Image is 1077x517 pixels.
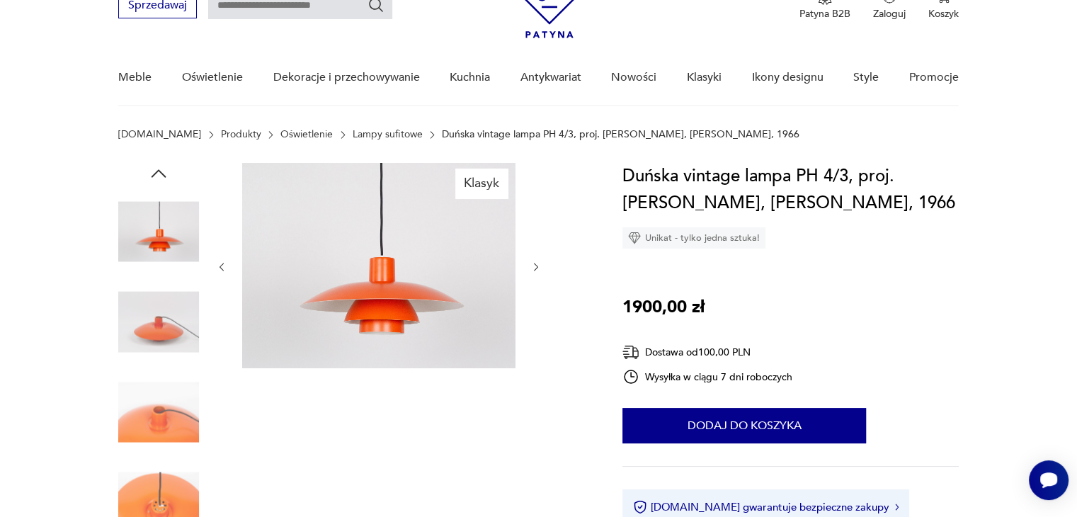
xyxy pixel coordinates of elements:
[118,282,199,363] img: Zdjęcie produktu Duńska vintage lampa PH 4/3, proj. Poul Henningsen, Louis Poulsen, 1966
[628,232,641,244] img: Ikona diamentu
[273,50,419,105] a: Dekoracje i przechowywanie
[622,343,639,361] img: Ikona dostawy
[873,7,906,21] p: Zaloguj
[622,163,959,217] h1: Duńska vintage lampa PH 4/3, proj. [PERSON_NAME], [PERSON_NAME], 1966
[633,500,647,514] img: Ikona certyfikatu
[520,50,581,105] a: Antykwariat
[895,504,899,511] img: Ikona strzałki w prawo
[450,50,490,105] a: Kuchnia
[622,294,705,321] p: 1900,00 zł
[633,500,899,514] button: [DOMAIN_NAME] gwarantuje bezpieczne zakupy
[928,7,959,21] p: Koszyk
[611,50,656,105] a: Nowości
[118,129,201,140] a: [DOMAIN_NAME]
[622,343,792,361] div: Dostawa od 100,00 PLN
[799,7,850,21] p: Patyna B2B
[622,368,792,385] div: Wysyłka w ciągu 7 dni roboczych
[118,1,197,11] a: Sprzedawaj
[751,50,823,105] a: Ikony designu
[442,129,799,140] p: Duńska vintage lampa PH 4/3, proj. [PERSON_NAME], [PERSON_NAME], 1966
[622,408,866,443] button: Dodaj do koszyka
[853,50,879,105] a: Style
[118,50,152,105] a: Meble
[622,227,765,249] div: Unikat - tylko jedna sztuka!
[221,129,261,140] a: Produkty
[118,372,199,453] img: Zdjęcie produktu Duńska vintage lampa PH 4/3, proj. Poul Henningsen, Louis Poulsen, 1966
[455,169,508,198] div: Klasyk
[353,129,423,140] a: Lampy sufitowe
[242,163,515,368] img: Zdjęcie produktu Duńska vintage lampa PH 4/3, proj. Poul Henningsen, Louis Poulsen, 1966
[182,50,243,105] a: Oświetlenie
[118,191,199,272] img: Zdjęcie produktu Duńska vintage lampa PH 4/3, proj. Poul Henningsen, Louis Poulsen, 1966
[280,129,333,140] a: Oświetlenie
[909,50,959,105] a: Promocje
[687,50,722,105] a: Klasyki
[1029,460,1069,500] iframe: Smartsupp widget button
